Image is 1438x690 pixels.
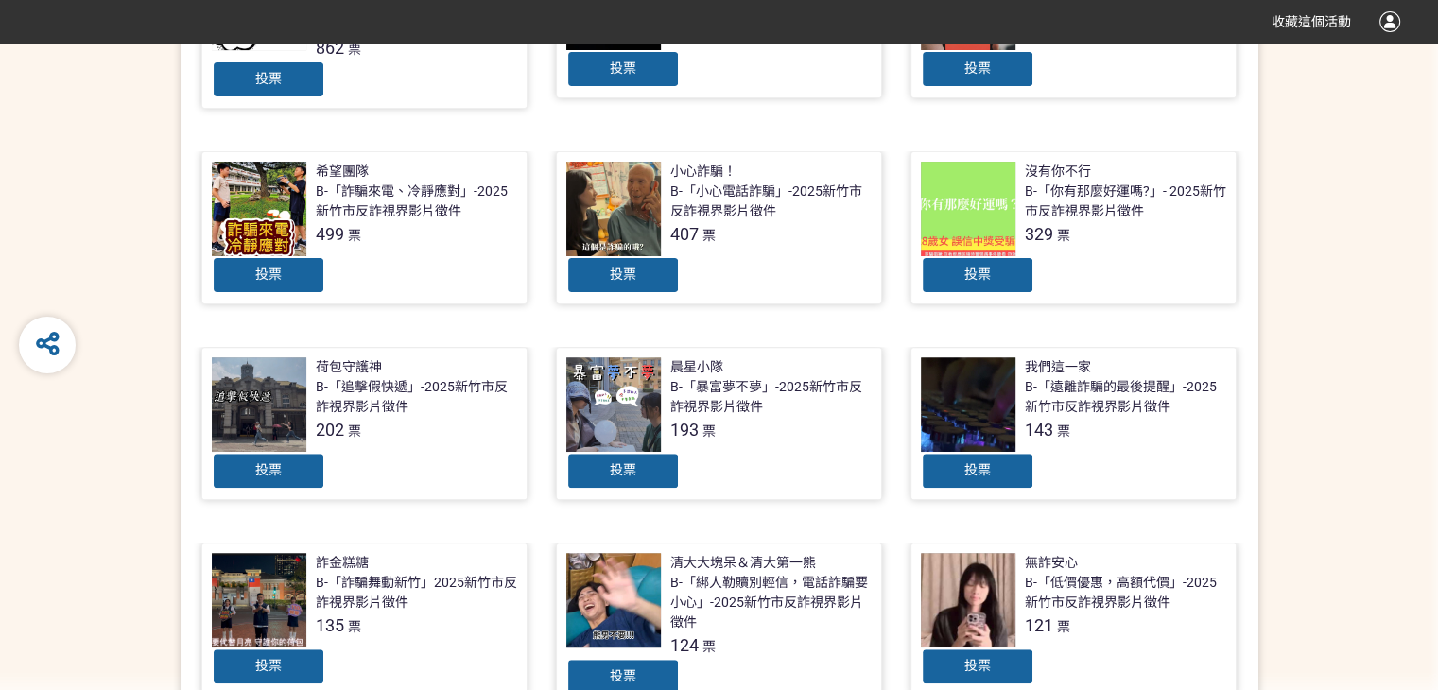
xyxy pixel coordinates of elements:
a: 小心詐騙！B-「小心電話詐騙」-2025新竹市反詐視界影片徵件407票投票 [556,151,882,304]
span: 329 [1025,224,1053,244]
span: 124 [670,635,699,655]
span: 投票 [964,60,991,76]
span: 121 [1025,615,1053,635]
span: 票 [702,639,716,654]
div: B-「暴富夢不夢」-2025新竹市反詐視界影片徵件 [670,377,872,417]
span: 投票 [964,462,991,477]
span: 862 [316,38,344,58]
span: 投票 [255,267,282,282]
span: 票 [1057,423,1070,439]
div: B-「遠離詐騙的最後提醒」-2025新竹市反詐視界影片徵件 [1025,377,1226,417]
span: 票 [702,228,716,243]
div: B-「小心電話詐騙」-2025新竹市反詐視界影片徵件 [670,181,872,221]
span: 票 [1057,619,1070,634]
span: 票 [348,619,361,634]
span: 票 [702,423,716,439]
div: 詐金糕糖 [316,553,369,573]
a: 我們這一家B-「遠離詐騙的最後提醒」-2025新竹市反詐視界影片徵件143票投票 [910,347,1237,500]
div: B-「綁人勒贖別輕信，電話詐騙要小心」-2025新竹市反詐視界影片徵件 [670,573,872,632]
span: 投票 [255,71,282,86]
div: B-「詐騙舞動新竹」2025新竹市反詐視界影片徵件 [316,573,517,612]
span: 202 [316,420,344,440]
span: 投票 [964,658,991,673]
span: 143 [1025,420,1053,440]
span: 投票 [255,658,282,673]
span: 135 [316,615,344,635]
a: 沒有你不行B-「你有那麼好運嗎?」- 2025新竹市反詐視界影片徵件329票投票 [910,151,1237,304]
div: 希望團隊 [316,162,369,181]
div: B-「低價優惠，高額代價」-2025新竹市反詐視界影片徵件 [1025,573,1226,612]
div: 我們這一家 [1025,357,1091,377]
div: 晨星小隊 [670,357,723,377]
span: 票 [348,42,361,57]
span: 投票 [610,60,636,76]
span: 投票 [610,462,636,477]
span: 票 [1057,228,1070,243]
div: 沒有你不行 [1025,162,1091,181]
span: 投票 [610,267,636,282]
span: 票 [348,228,361,243]
a: 晨星小隊B-「暴富夢不夢」-2025新竹市反詐視界影片徵件193票投票 [556,347,882,500]
div: B-「追擊假快遞」-2025新竹市反詐視界影片徵件 [316,377,517,417]
div: 清大大塊呆＆清大第一熊 [670,553,816,573]
span: 投票 [964,267,991,282]
span: 票 [348,423,361,439]
div: B-「詐騙來電、冷靜應對」-2025新竹市反詐視界影片徵件 [316,181,517,221]
span: 407 [670,224,699,244]
span: 193 [670,420,699,440]
div: 無詐安心 [1025,553,1078,573]
div: 荷包守護神 [316,357,382,377]
a: 希望團隊B-「詐騙來電、冷靜應對」-2025新竹市反詐視界影片徵件499票投票 [201,151,528,304]
a: 荷包守護神B-「追擊假快遞」-2025新竹市反詐視界影片徵件202票投票 [201,347,528,500]
span: 499 [316,224,344,244]
div: 小心詐騙！ [670,162,736,181]
div: B-「你有那麼好運嗎?」- 2025新竹市反詐視界影片徵件 [1025,181,1226,221]
span: 收藏這個活動 [1272,14,1351,29]
span: 投票 [255,462,282,477]
span: 投票 [610,668,636,683]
